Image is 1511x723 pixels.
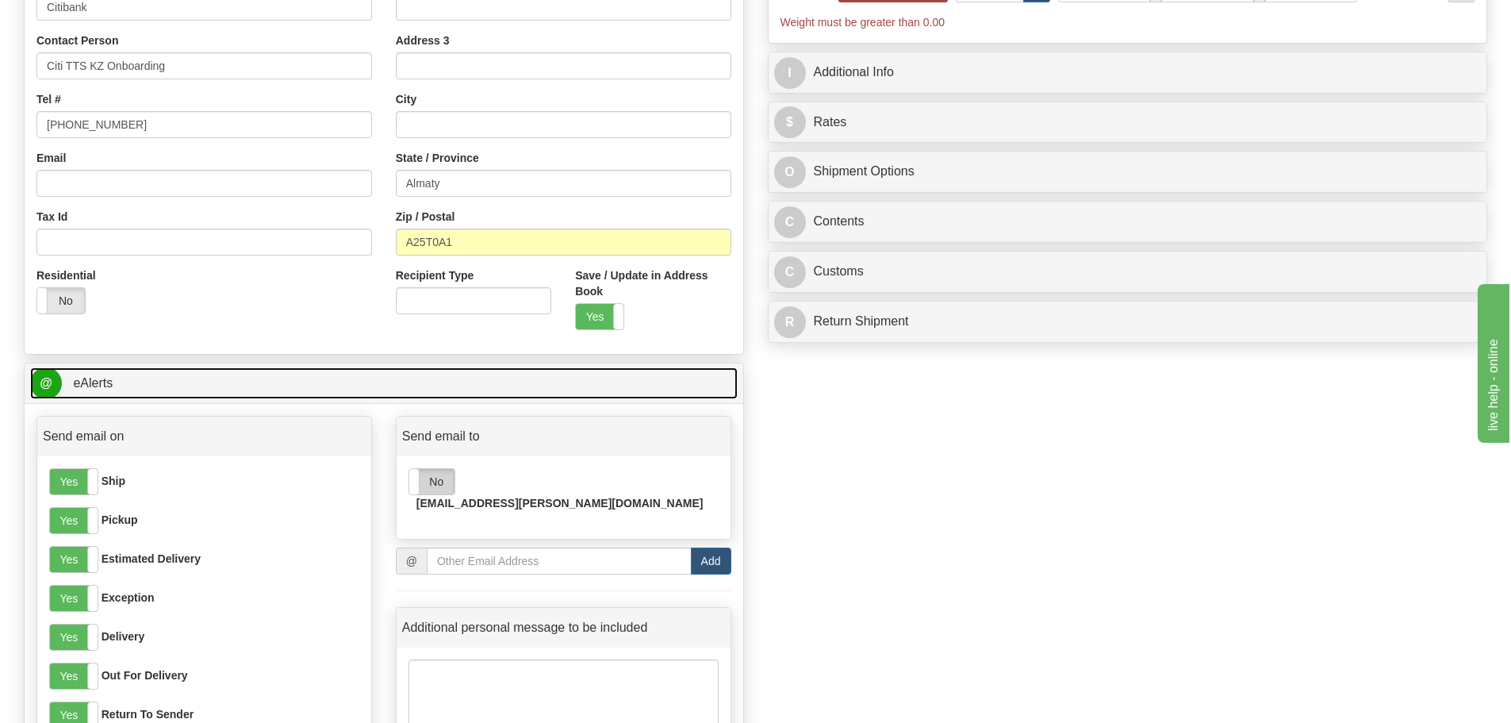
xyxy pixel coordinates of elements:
label: Zip / Postal [396,209,455,225]
a: RReturn Shipment [774,306,1482,338]
label: No [37,288,85,313]
label: Yes [50,547,98,572]
label: Out For Delivery [102,667,188,683]
label: Yes [50,663,98,689]
div: live help - online [12,10,147,29]
a: @ eAlerts [30,367,738,400]
a: Send email on [43,421,366,452]
span: eAlerts [73,376,113,390]
label: Yes [576,304,623,329]
label: Tax Id [36,209,67,225]
label: [EMAIL_ADDRESS][PERSON_NAME][DOMAIN_NAME] [416,495,704,511]
a: CCustoms [774,256,1482,288]
label: Yes [50,625,98,650]
label: Delivery [102,629,144,644]
label: City [396,91,416,107]
label: Recipient Type [396,267,474,283]
span: $ [774,106,806,138]
a: OShipment Options [774,156,1482,188]
input: Other Email Address [427,548,692,575]
label: Contact Person [36,33,118,48]
span: C [774,256,806,288]
label: Yes [50,586,98,611]
label: Return To Sender [102,706,194,722]
button: Add [691,548,731,575]
a: CContents [774,206,1482,238]
span: C [774,206,806,238]
label: No [409,469,454,494]
label: Tel # [36,91,61,107]
span: R [774,306,806,338]
a: $Rates [774,106,1482,139]
label: Yes [50,469,98,494]
span: @ [30,367,62,399]
iframe: chat widget [1475,280,1509,442]
label: Yes [50,508,98,533]
label: Exception [102,590,155,606]
label: Residential [36,267,96,283]
span: O [774,156,806,188]
label: Address 3 [396,33,450,48]
label: Email [36,150,66,166]
a: IAdditional Info [774,56,1482,89]
label: State / Province [396,150,479,166]
a: Additional personal message to be included [402,612,725,644]
label: Save / Update in Address Book [575,267,731,299]
span: @ [396,548,427,575]
span: I [774,57,806,89]
label: Pickup [102,512,138,528]
span: Weight must be greater than 0.00 [780,16,945,29]
a: Send email to [402,421,725,452]
label: Ship [102,473,125,489]
label: Estimated Delivery [102,551,201,567]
